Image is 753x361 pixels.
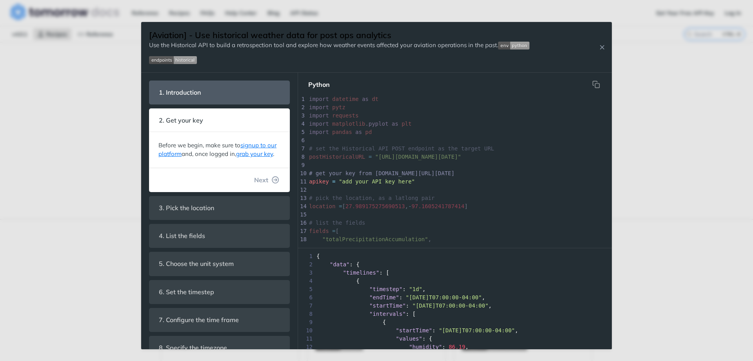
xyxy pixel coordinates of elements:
[298,211,306,219] div: 15
[153,113,209,128] span: 2. Get your key
[396,335,422,342] span: "values"
[411,203,464,209] span: 97.1605241787414
[409,286,422,292] span: "1d"
[149,224,290,248] section: 4. List the fields
[309,228,329,234] span: fields
[369,286,402,292] span: "timestep"
[149,81,290,104] section: 1. Introduction
[298,277,612,285] div: {
[309,203,335,209] span: location
[369,302,406,309] span: "startTime"
[298,310,315,318] span: 8
[298,343,612,351] div: : ,
[298,293,315,302] span: 6
[153,200,220,216] span: 3. Pick the location
[332,129,352,135] span: pandas
[343,269,379,276] span: "timelines"
[309,195,435,201] span: # pick the location, as a latlong pair
[149,196,290,220] section: 3. Pick the location
[298,302,612,310] div: : ,
[248,172,286,188] button: Next
[153,228,211,244] span: 4. List the fields
[332,96,358,102] span: datetime
[298,326,612,335] div: : ,
[153,340,233,356] span: 8. Specify the timezone
[298,269,315,277] span: 3
[298,260,315,269] span: 2
[339,178,415,185] span: "add your API key here"
[309,170,455,176] span: # get your key from [DOMAIN_NAME][URL][DATE]
[346,203,405,209] span: 27.989175275690513
[309,228,339,234] span: [
[412,302,488,309] span: "[DATE]T07:00:00-04:00"
[298,128,306,136] div: 5
[322,236,428,242] span: "totalPrecipitationAccumulation"
[149,56,197,64] img: endpoint
[149,55,529,64] span: Expand image
[153,284,220,300] span: 6. Set the timestep
[298,186,306,194] div: 12
[298,120,306,128] div: 4
[298,252,612,260] div: {
[409,344,442,350] span: "humidity"
[298,202,306,211] div: 14
[298,145,306,153] div: 7
[596,43,608,51] button: Close Recipe
[332,121,365,127] span: matplotlib
[298,318,612,326] div: {
[298,260,612,269] div: : {
[149,308,290,332] section: 7. Configure the time frame
[298,277,315,285] span: 4
[339,203,342,209] span: =
[309,104,329,110] span: import
[153,256,239,271] span: 5. Choose the unit system
[298,235,306,244] div: 18
[298,219,306,227] div: 16
[298,169,306,178] div: 10
[298,178,306,186] div: 11
[369,121,389,127] span: pyplot
[362,96,369,102] span: as
[298,103,306,112] div: 2
[592,81,600,88] svg: hidden
[158,141,280,159] p: Before we begin, make sure to and, once logged in, .
[298,343,315,351] span: 12
[309,154,365,160] span: postHistoricalURL
[298,136,306,145] div: 6
[298,318,315,326] span: 9
[588,77,604,92] button: Copy
[149,108,290,192] section: 2. Get your keyBefore we begin, make sure tosignup to our platformand, once logged in,grab your k...
[298,335,612,343] div: : {
[449,344,465,350] span: 86.19
[309,121,329,127] span: import
[153,85,206,100] span: 1. Introduction
[298,293,612,302] div: : ,
[298,112,306,120] div: 3
[298,326,315,335] span: 10
[298,335,315,343] span: 11
[298,161,306,169] div: 9
[298,227,306,235] div: 17
[365,129,372,135] span: pd
[369,294,399,301] span: "endTime"
[406,294,482,301] span: "[DATE]T07:00:00-04:00"
[298,302,315,310] span: 7
[332,228,335,234] span: =
[149,30,529,41] h1: [Aviation] - Use historical weather data for post ops analytics
[309,145,494,152] span: # set the Historical API POST endpoint as the target URL
[309,96,329,102] span: import
[298,194,306,202] div: 13
[298,285,315,293] span: 5
[498,41,529,49] span: Expand image
[402,121,411,127] span: plt
[298,153,306,161] div: 8
[236,150,273,158] a: grab your key
[149,280,290,304] section: 6. Set the timestep
[149,252,290,276] section: 5. Choose the unit system
[309,203,468,209] span: [ , ]
[439,327,515,334] span: "[DATE]T07:00:00-04:00"
[309,129,329,135] span: import
[298,310,612,318] div: : [
[309,112,329,119] span: import
[309,121,411,127] span: .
